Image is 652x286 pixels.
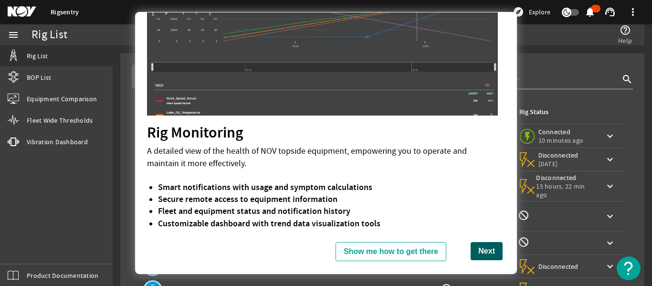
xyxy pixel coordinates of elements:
div: Rig Status [519,107,548,117]
span: Fleet Wide Thresholds [27,116,93,125]
mat-icon: menu [8,29,19,41]
button: Show me how to get there [336,242,446,261]
mat-icon: Rig Monitoring not available for this rig [518,210,529,221]
span: Equipment Comparison [27,94,97,104]
span: Product Documentation [27,271,98,280]
span: 10 minutes ago [538,136,584,145]
mat-icon: Rig Monitoring not available for this rig [518,236,529,248]
mat-icon: keyboard_arrow_down [604,261,616,272]
strong: Smart notifications with usage and symptom calculations [158,181,372,193]
span: Connected [538,127,584,136]
span: Disconnected [536,173,589,182]
button: Open Resource Center [617,256,641,280]
span: 15 hours, 22 min ago [536,182,589,199]
strong: Rig Monitoring [147,122,243,142]
span: Disconnected [538,151,579,159]
strong: Secure remote access to equipment information [158,193,337,205]
input: Search... [490,71,620,83]
mat-icon: keyboard_arrow_down [604,130,616,142]
strong: Fleet and equipment status and notification history [158,205,350,217]
span: Rig List [27,51,48,61]
span: Explore [529,7,550,17]
mat-icon: explore [513,6,524,18]
mat-icon: notifications [584,6,596,18]
span: BOP List [27,73,51,82]
span: Disconnected [538,262,579,271]
mat-icon: keyboard_arrow_down [604,211,616,222]
mat-icon: help_outline [620,24,631,36]
mat-icon: keyboard_arrow_down [604,180,616,192]
strong: Customizable dashboard with trend data visualization tools [158,218,380,229]
a: Rigsentry [51,8,79,17]
mat-icon: keyboard_arrow_down [604,237,616,249]
mat-icon: vibration [8,136,19,148]
button: Next [471,242,503,260]
span: Help [618,36,632,45]
i: search [621,74,633,85]
mat-icon: keyboard_arrow_down [604,154,616,165]
span: [DATE] [538,159,579,168]
span: Vibration Dashboard [27,137,88,147]
p: A detailed view of the health of NOV topside equipment, empowering you to operate and maintain it... [147,145,498,169]
div: Rig List [32,30,67,40]
mat-icon: support_agent [604,6,616,18]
